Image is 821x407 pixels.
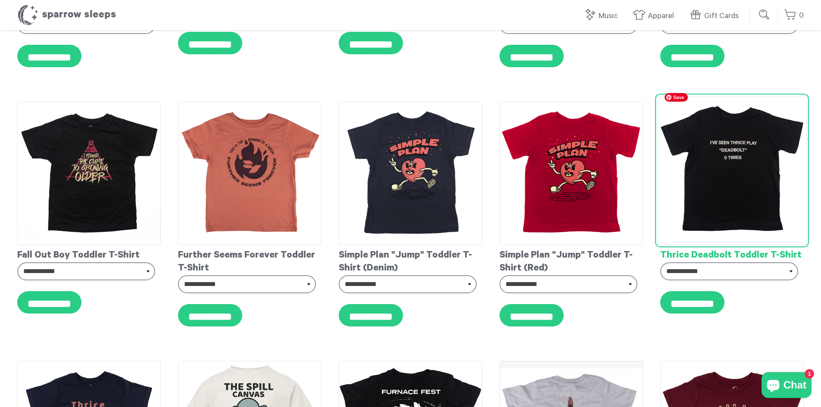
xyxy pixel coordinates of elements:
[339,102,482,245] img: sp-collection-03_grande.png
[178,245,322,275] div: Further Seems Forever Toddler T-Shirt
[657,96,806,245] img: Thrice-DeadboltToddlerTee_grande.png
[660,245,804,262] div: Thrice Deadbolt Toddler T-Shirt
[178,102,322,245] img: FSF-ToddlerTee_d5c8614e-4aef-4ea7-99bf-d6c55b9c757a_grande.png
[17,4,116,26] h1: Sparrow Sleeps
[499,102,643,245] img: sp-collection-02_grande.png
[17,102,161,245] img: fob-tee_grande.png
[633,7,678,25] a: Apparel
[17,245,161,262] div: Fall Out Boy Toddler T-Shirt
[499,245,643,275] div: Simple Plan "Jump" Toddler T-Shirt (Red)
[689,7,743,25] a: Gift Cards
[584,7,622,25] a: Music
[784,6,804,25] a: 0
[759,372,814,400] inbox-online-store-chat: Shopify online store chat
[665,93,688,102] span: Save
[339,245,482,275] div: Simple Plan "Jump" Toddler T-Shirt (Denim)
[756,6,773,23] input: Submit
